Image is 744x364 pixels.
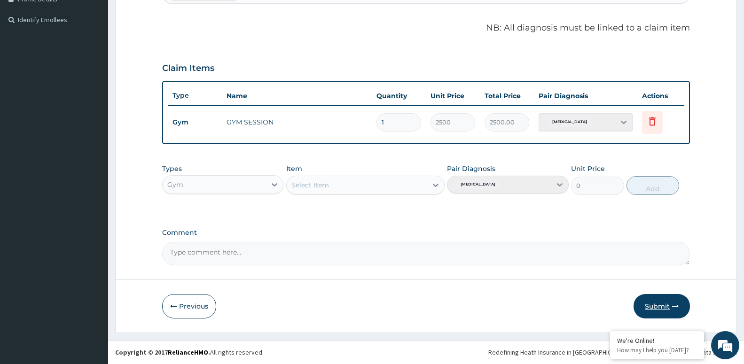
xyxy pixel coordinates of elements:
[488,348,737,357] div: Redefining Heath Insurance in [GEOGRAPHIC_DATA] using Telemedicine and Data Science!
[480,86,534,105] th: Total Price
[447,164,495,173] label: Pair Diagnosis
[162,63,214,74] h3: Claim Items
[162,165,182,173] label: Types
[167,180,183,189] div: Gym
[55,118,130,213] span: We're online!
[222,86,372,105] th: Name
[627,176,679,195] button: Add
[634,294,690,318] button: Submit
[534,86,637,105] th: Pair Diagnosis
[162,229,690,237] label: Comment
[426,86,480,105] th: Unit Price
[162,22,690,34] p: NB: All diagnosis must be linked to a claim item
[168,114,222,131] td: Gym
[49,53,158,65] div: Chat with us now
[291,180,329,190] div: Select Item
[617,346,697,354] p: How may I help you today?
[571,164,605,173] label: Unit Price
[286,164,302,173] label: Item
[5,256,179,289] textarea: Type your message and hit 'Enter'
[108,340,744,364] footer: All rights reserved.
[637,86,684,105] th: Actions
[115,348,210,356] strong: Copyright © 2017 .
[617,336,697,345] div: We're Online!
[162,294,216,318] button: Previous
[154,5,177,27] div: Minimize live chat window
[222,113,372,132] td: GYM SESSION
[168,348,208,356] a: RelianceHMO
[168,87,222,104] th: Type
[372,86,426,105] th: Quantity
[17,47,38,70] img: d_794563401_company_1708531726252_794563401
